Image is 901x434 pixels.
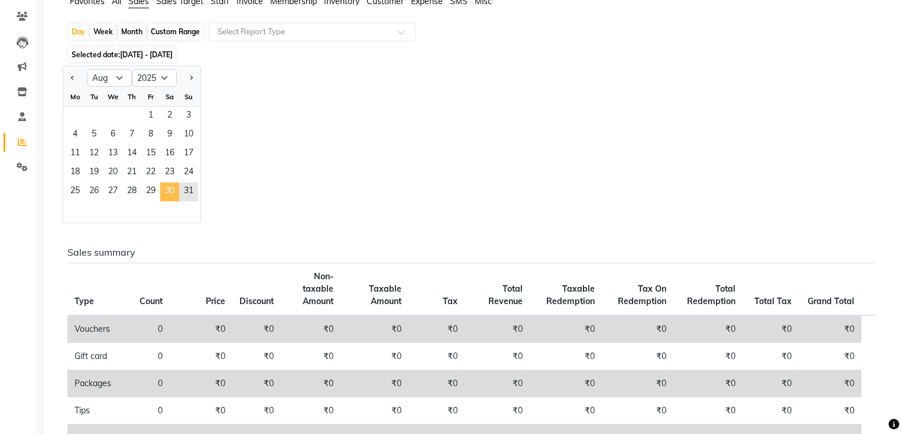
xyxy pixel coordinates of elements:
div: Friday, August 15, 2025 [141,145,160,164]
div: Saturday, August 9, 2025 [160,126,179,145]
td: 0 [132,397,170,425]
span: 9 [160,126,179,145]
div: Sunday, August 17, 2025 [179,145,198,164]
td: Gift card [67,343,132,370]
div: Saturday, August 2, 2025 [160,107,179,126]
td: ₹0 [409,397,465,425]
span: 18 [66,164,85,182]
span: Selected date: [69,47,176,62]
td: ₹0 [341,343,408,370]
div: Mo [66,87,85,106]
td: ₹0 [673,370,743,397]
td: ₹0 [602,343,673,370]
span: 3 [179,107,198,126]
span: 30 [160,182,179,201]
span: 25 [66,182,85,201]
span: 7 [122,126,141,145]
div: Sunday, August 31, 2025 [179,182,198,201]
span: Count [140,296,163,306]
td: ₹0 [743,343,799,370]
div: Su [179,87,198,106]
td: ₹0 [799,370,861,397]
td: ₹0 [743,315,799,343]
td: ₹0 [281,397,341,425]
div: Monday, August 11, 2025 [66,145,85,164]
div: Saturday, August 16, 2025 [160,145,179,164]
td: ₹0 [281,315,341,343]
td: Tips [67,397,132,425]
td: ₹0 [170,315,232,343]
td: ₹0 [409,370,465,397]
span: 26 [85,182,103,201]
span: Price [206,296,225,306]
div: Wednesday, August 6, 2025 [103,126,122,145]
div: Wednesday, August 27, 2025 [103,182,122,201]
h6: Sales summary [67,247,876,258]
td: ₹0 [232,370,281,397]
div: Wednesday, August 20, 2025 [103,164,122,182]
div: Saturday, August 23, 2025 [160,164,179,182]
span: 27 [103,182,122,201]
span: Total Tax [754,296,792,306]
div: Sunday, August 24, 2025 [179,164,198,182]
span: Grand Total [808,296,854,306]
div: We [103,87,122,106]
div: Monday, August 25, 2025 [66,182,85,201]
td: ₹0 [673,343,743,370]
span: 21 [122,164,141,182]
span: 10 [179,126,198,145]
select: Select year [132,69,177,87]
span: 13 [103,145,122,164]
td: ₹0 [281,370,341,397]
select: Select month [87,69,132,87]
td: ₹0 [602,397,673,425]
button: Previous month [68,68,77,87]
div: Thursday, August 7, 2025 [122,126,141,145]
span: Non-taxable Amount [303,271,333,306]
td: ₹0 [530,370,602,397]
span: 8 [141,126,160,145]
td: ₹0 [602,315,673,343]
td: Vouchers [67,315,132,343]
td: ₹0 [232,315,281,343]
td: ₹0 [799,315,861,343]
div: Th [122,87,141,106]
span: 1 [141,107,160,126]
td: ₹0 [673,397,743,425]
div: Saturday, August 30, 2025 [160,182,179,201]
td: ₹0 [341,315,408,343]
td: ₹0 [281,343,341,370]
div: Sunday, August 3, 2025 [179,107,198,126]
span: 14 [122,145,141,164]
td: ₹0 [530,315,602,343]
td: ₹0 [409,343,465,370]
div: Sa [160,87,179,106]
td: ₹0 [743,397,799,425]
span: 5 [85,126,103,145]
td: ₹0 [170,370,232,397]
span: 16 [160,145,179,164]
div: Friday, August 8, 2025 [141,126,160,145]
td: ₹0 [170,343,232,370]
td: ₹0 [465,397,530,425]
button: Next month [186,68,196,87]
div: Day [69,24,88,40]
div: Thursday, August 14, 2025 [122,145,141,164]
div: Wednesday, August 13, 2025 [103,145,122,164]
span: 12 [85,145,103,164]
div: Thursday, August 28, 2025 [122,182,141,201]
div: Friday, August 29, 2025 [141,182,160,201]
span: 15 [141,145,160,164]
span: 19 [85,164,103,182]
div: Tuesday, August 12, 2025 [85,145,103,164]
td: ₹0 [341,370,408,397]
span: Taxable Amount [369,283,401,306]
span: 20 [103,164,122,182]
div: Tuesday, August 19, 2025 [85,164,103,182]
div: Monday, August 18, 2025 [66,164,85,182]
span: 24 [179,164,198,182]
span: 28 [122,182,141,201]
span: [DATE] - [DATE] [120,50,173,59]
td: ₹0 [232,343,281,370]
td: ₹0 [170,397,232,425]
